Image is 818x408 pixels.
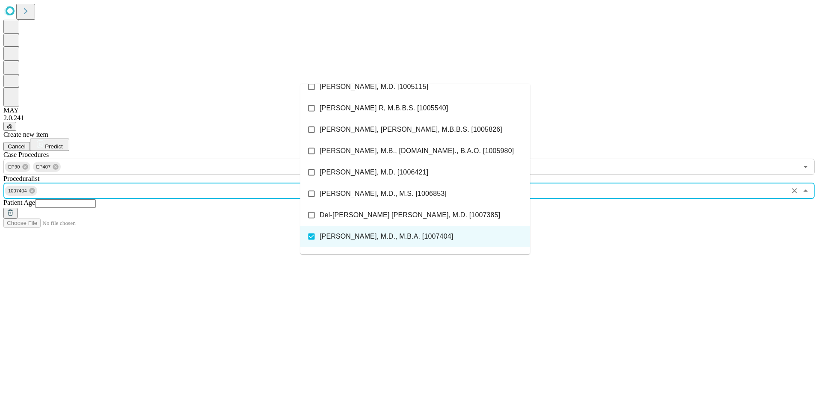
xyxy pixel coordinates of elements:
[800,185,812,197] button: Close
[320,253,428,263] span: [PERSON_NAME], M.D. [1007525]
[320,82,428,92] span: [PERSON_NAME], M.D. [1005115]
[45,143,62,150] span: Predict
[8,143,26,150] span: Cancel
[33,162,61,172] div: EP407
[7,123,13,130] span: @
[320,231,453,242] span: [PERSON_NAME], M.D., M.B.A. [1007404]
[320,210,500,220] span: Del-[PERSON_NAME] [PERSON_NAME], M.D. [1007385]
[788,185,800,197] button: Clear
[5,186,37,196] div: 1007404
[3,131,48,138] span: Create new item
[320,124,502,135] span: [PERSON_NAME], [PERSON_NAME], M.B.B.S. [1005826]
[3,114,815,122] div: 2.0.241
[5,162,24,172] span: EP90
[800,161,812,173] button: Open
[320,146,514,156] span: [PERSON_NAME], M.B., [DOMAIN_NAME]., B.A.O. [1005980]
[320,167,428,177] span: [PERSON_NAME], M.D. [1006421]
[30,139,69,151] button: Predict
[3,142,30,151] button: Cancel
[3,175,39,182] span: Proceduralist
[320,103,448,113] span: [PERSON_NAME] R, M.B.B.S. [1005540]
[3,151,49,158] span: Scheduled Procedure
[5,186,30,196] span: 1007404
[3,106,815,114] div: MAY
[33,162,54,172] span: EP407
[5,162,30,172] div: EP90
[3,199,35,206] span: Patient Age
[3,122,16,131] button: @
[320,189,447,199] span: [PERSON_NAME], M.D., M.S. [1006853]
